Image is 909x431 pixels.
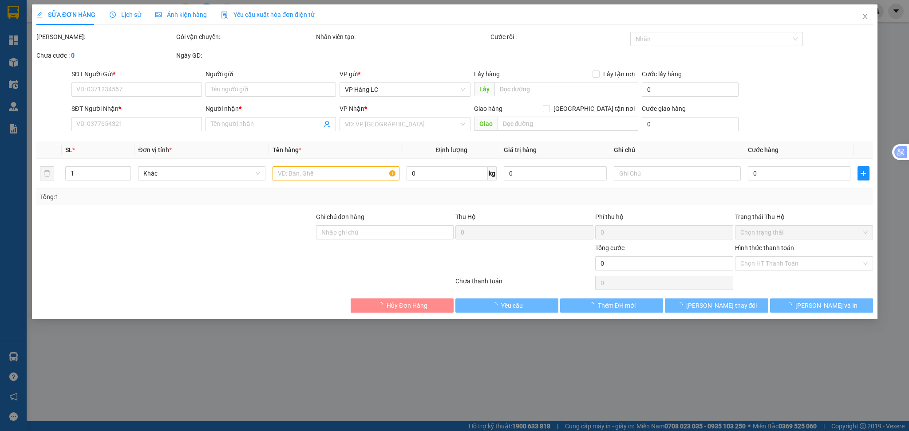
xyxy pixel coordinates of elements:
span: Lấy [474,82,494,96]
label: Hình thức thanh toán [735,244,794,251]
button: plus [858,166,869,180]
button: Close [852,4,877,29]
span: [PERSON_NAME] và In [795,301,857,310]
span: Thu Hộ [455,213,476,220]
span: loading [377,302,387,308]
button: [PERSON_NAME] và In [770,298,873,313]
span: Chọn trạng thái [740,226,868,239]
span: edit [36,12,43,18]
span: loading [785,302,795,308]
span: Thêm ĐH mới [598,301,636,310]
div: Người nhận [206,104,336,114]
span: Giao [474,117,497,131]
div: [PERSON_NAME]: [36,32,174,42]
div: Ngày GD: [176,51,314,60]
div: Người gửi [206,69,336,79]
input: Ghi Chú [613,166,740,180]
span: Tên hàng [272,146,301,153]
button: Yêu cầu [455,298,558,313]
input: Cước giao hàng [641,117,739,131]
div: Phí thu hộ [595,212,733,225]
span: [GEOGRAPHIC_DATA] tận nơi [549,104,638,114]
label: Ghi chú đơn hàng [316,213,364,220]
th: Ghi chú [610,141,744,159]
b: 0 [71,52,75,59]
button: Hủy Đơn Hàng [351,298,454,313]
span: Yêu cầu [501,301,523,310]
div: Chưa cước : [36,51,174,60]
span: user-add [324,121,331,128]
input: Ghi chú đơn hàng [316,225,454,239]
span: [PERSON_NAME] thay đổi [686,301,757,310]
span: VP Hàng LC [345,83,465,96]
img: icon [221,12,228,19]
div: SĐT Người Nhận [71,104,202,114]
span: Đơn vị tính [138,146,171,153]
div: Nhân viên tạo: [316,32,488,42]
div: Trạng thái Thu Hộ [735,212,873,222]
div: VP gửi [340,69,470,79]
span: loading [676,302,686,308]
span: loading [491,302,501,308]
span: loading [588,302,598,308]
div: SĐT Người Gửi [71,69,202,79]
span: Định lượng [436,146,467,153]
div: Cước rồi : [490,32,628,42]
span: kg [488,166,497,180]
div: Chưa thanh toán [454,276,594,292]
span: VP Nhận [340,105,364,112]
button: Thêm ĐH mới [560,298,663,313]
input: VD: Bàn, Ghế [272,166,399,180]
input: Dọc đường [494,82,638,96]
span: Hủy Đơn Hàng [387,301,427,310]
span: Giá trị hàng [504,146,537,153]
span: SỬA ĐƠN HÀNG [36,11,95,18]
span: SL [65,146,72,153]
span: plus [858,170,869,177]
span: picture [155,12,162,18]
label: Cước giao hàng [641,105,685,112]
span: Khác [143,167,260,180]
span: Tổng cước [595,244,624,251]
span: Yêu cầu xuất hóa đơn điện tử [221,11,315,18]
div: Tổng: 1 [40,192,351,202]
span: close [861,13,868,20]
span: Cước hàng [747,146,778,153]
span: Lấy tận nơi [599,69,638,79]
button: delete [40,166,54,180]
span: Lịch sử [110,11,141,18]
span: Lấy hàng [474,71,499,78]
input: Dọc đường [497,117,638,131]
span: Giao hàng [474,105,502,112]
span: clock-circle [110,12,116,18]
input: Cước lấy hàng [641,82,739,97]
label: Cước lấy hàng [641,71,681,78]
button: [PERSON_NAME] thay đổi [665,298,768,313]
span: Ảnh kiện hàng [155,11,207,18]
div: Gói vận chuyển: [176,32,314,42]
